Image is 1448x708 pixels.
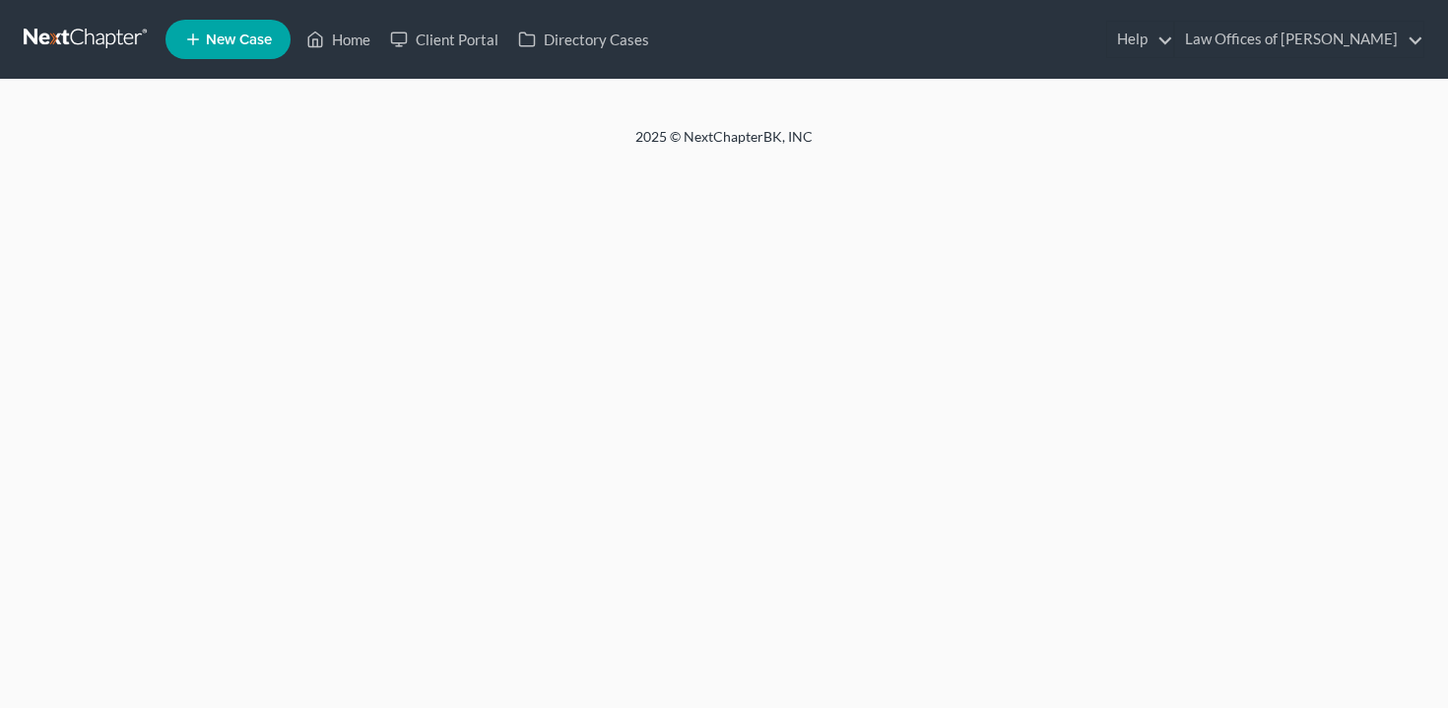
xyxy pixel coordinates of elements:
a: Help [1107,22,1173,57]
div: 2025 © NextChapterBK, INC [163,127,1285,162]
a: Law Offices of [PERSON_NAME] [1175,22,1423,57]
a: Home [296,22,380,57]
a: Client Portal [380,22,508,57]
new-legal-case-button: New Case [165,20,291,59]
a: Directory Cases [508,22,659,57]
